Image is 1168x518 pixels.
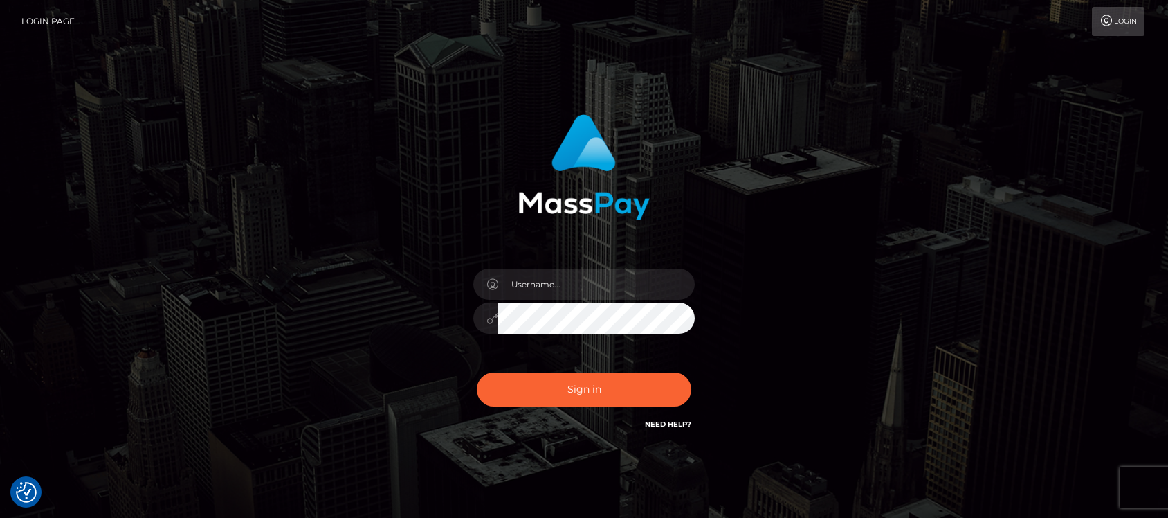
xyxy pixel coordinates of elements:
[645,420,691,429] a: Need Help?
[21,7,75,36] a: Login Page
[518,114,650,220] img: MassPay Login
[16,482,37,503] img: Revisit consent button
[477,373,691,407] button: Sign in
[498,269,695,300] input: Username...
[1092,7,1144,36] a: Login
[16,482,37,503] button: Consent Preferences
